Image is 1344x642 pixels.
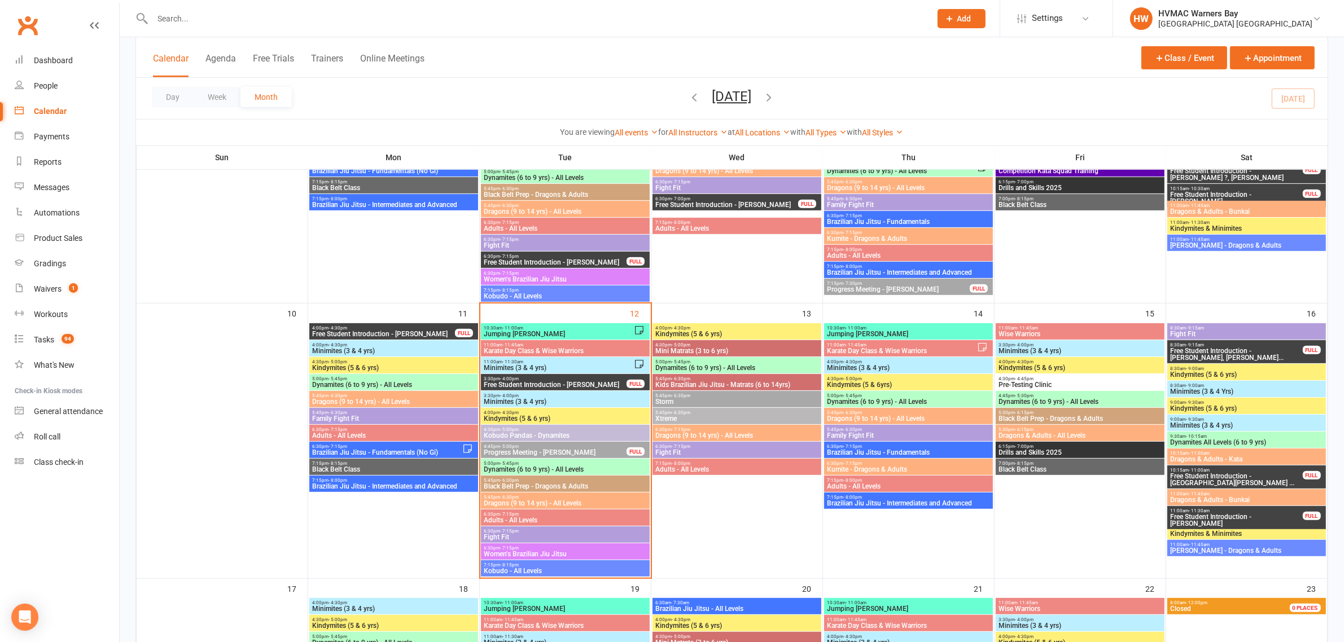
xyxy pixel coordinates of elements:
a: Tasks 94 [15,327,119,353]
span: - 11:30am [502,359,523,364]
div: 15 [1145,304,1166,322]
span: - 8:00pm [843,247,862,252]
strong: at [728,127,736,137]
span: Dynamites (6 to 9 yrs) - All Levels [826,398,991,405]
th: Fri [995,146,1166,169]
span: 5:00pm [312,376,476,381]
button: Free Trials [253,53,294,77]
span: - 7:00pm [672,196,690,201]
span: Black Belt Class [998,201,1162,208]
div: FULL [455,329,473,337]
span: Kindymites (5 & 6 yrs) [312,364,476,371]
span: 4:00pm [483,410,647,415]
div: FULL [1303,166,1321,174]
strong: for [659,127,669,137]
span: 5:00pm [826,393,991,398]
span: Women's Brazilian Jiu Jitsu [483,276,647,283]
span: - 7:30pm [843,281,862,286]
span: 1 [69,283,78,293]
div: Dashboard [34,56,73,65]
span: - 11:45am [1189,203,1210,208]
span: - 6:30pm [843,196,862,201]
span: Kumite - Dragons & Adults [826,235,991,242]
span: 4:30pm [483,427,647,432]
div: Automations [34,208,80,217]
span: Fight Fit [1170,331,1323,337]
button: Online Meetings [360,53,424,77]
span: - 6:30pm [329,410,347,415]
span: Progress Meeting - [PERSON_NAME] [826,286,970,293]
span: Kindymites (5 & 6 yrs) [1170,405,1323,412]
strong: You are viewing [561,127,615,137]
span: 5:45pm [312,410,476,415]
span: 7:15pm [312,196,476,201]
span: Karate Day Class & Wise Warriors [483,348,647,354]
a: Dashboard [15,48,119,73]
button: Week [194,87,240,107]
span: - 10:15am [1186,434,1207,439]
a: Workouts [15,302,119,327]
span: Adults - All Levels [483,225,647,232]
button: Day [152,87,194,107]
span: Free Student Introduction - [PERSON_NAME] [483,259,627,266]
div: 11 [459,304,479,322]
span: 5:45pm [655,376,819,381]
div: Open Intercom Messenger [11,604,38,631]
th: Sun [137,146,308,169]
span: Free Student Introduction - [PERSON_NAME] ?, [PERSON_NAME] [1170,168,1303,181]
span: Dragons & Adults - All Levels [998,432,1162,439]
span: Brazilian Jiu Jitsu - Fundamentals [826,218,991,225]
span: 3:30pm [998,342,1162,348]
a: All Instructors [669,128,728,137]
span: 6:30pm [655,179,819,184]
span: 7:00pm [998,196,1162,201]
span: - 5:45pm [329,376,347,381]
span: - 8:15pm [1015,196,1034,201]
span: 5:00pm [483,169,647,174]
span: 8:30am [1170,342,1303,348]
div: 14 [974,304,994,322]
span: - 4:45pm [1015,376,1034,381]
span: - 7:15pm [500,220,519,225]
div: 12 [631,304,651,322]
button: Add [938,9,986,28]
span: - 6:15pm [1015,427,1034,432]
span: - 6:30pm [672,376,690,381]
span: - 5:45pm [843,393,862,398]
div: Messages [34,183,69,192]
span: 6:30pm [655,196,799,201]
div: FULL [798,200,816,208]
span: 6:30pm [655,427,819,432]
span: Dragons & Adults - Bunkai [1170,208,1323,215]
span: Adults - All Levels [826,252,991,259]
span: - 8:00pm [843,264,862,269]
span: 5:45pm [483,186,647,191]
span: 10:30am [483,326,634,331]
span: Kobudo - All Levels [483,293,647,300]
span: 7:15pm [655,220,819,225]
span: Settings [1032,6,1063,31]
span: 11:00am [1170,220,1323,225]
span: 7:15pm [826,247,991,252]
span: 6:30pm [483,220,647,225]
span: - 9:30am [1186,417,1204,422]
span: Xtreme [655,415,819,422]
span: - 5:45pm [672,359,690,364]
span: Brazilian Jiu Jitsu - Intermediates and Advanced [312,201,476,208]
button: Agenda [205,53,236,77]
span: - 8:00pm [329,196,347,201]
div: Roll call [34,432,60,441]
a: What's New [15,353,119,378]
span: 9:00am [1170,400,1323,405]
div: FULL [970,284,988,293]
button: Calendar [153,53,189,77]
div: Product Sales [34,234,82,243]
span: 4:30pm [655,342,819,348]
span: 10:30am [826,326,991,331]
div: Reports [34,157,62,166]
span: Minimites (3 & 4 yrs) [483,398,647,405]
span: 6:30pm [312,427,476,432]
span: Family Fight Fit [826,432,991,439]
th: Tue [480,146,651,169]
span: 4:45pm [483,444,627,449]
